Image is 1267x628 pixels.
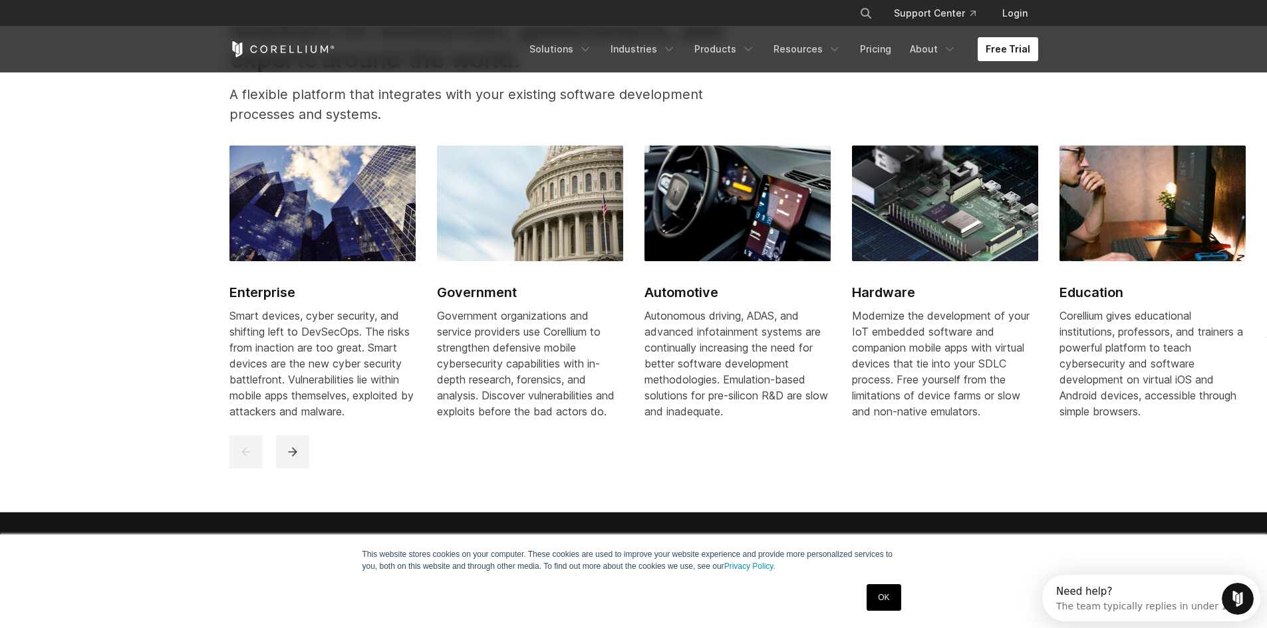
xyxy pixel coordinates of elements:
p: This website stores cookies on your computer. These cookies are used to improve your website expe... [362,548,905,572]
img: Hardware [852,146,1038,261]
iframe: Intercom live chat discovery launcher [1042,575,1260,621]
div: Need help? [14,11,191,22]
a: Hardware Hardware Modernize the development of your IoT embedded software and companion mobile ap... [852,146,1038,435]
div: Government organizations and service providers use Corellium to strengthen defensive mobile cyber... [437,308,623,419]
h2: Hardware [852,282,1038,302]
a: Products [686,37,763,61]
h2: Education [1059,282,1246,302]
img: Enterprise [229,146,416,261]
a: Government Government Government organizations and service providers use Corellium to strengthen ... [437,146,623,435]
a: Automotive Automotive Autonomous driving, ADAS, and advanced infotainment systems are continually... [644,146,831,435]
div: Open Intercom Messenger [5,5,230,42]
div: The team typically replies in under 1h [14,22,191,36]
h2: Government [437,282,623,302]
span: Modernize the development of your IoT embedded software and companion mobile apps with virtual de... [852,309,1030,418]
div: Navigation Menu [843,1,1038,25]
a: Privacy Policy. [724,562,775,571]
button: previous [229,435,263,469]
a: Login [992,1,1038,25]
a: Enterprise Enterprise Smart devices, cyber security, and shifting left to DevSecOps. The risks fr... [229,146,416,435]
a: About [902,37,964,61]
a: Solutions [521,37,600,61]
h2: Automotive [644,282,831,302]
p: A flexible platform that integrates with your existing software development processes and systems. [229,84,760,124]
a: Industries [603,37,684,61]
img: Government [437,146,623,261]
img: Education [1059,146,1246,261]
a: Free Trial [978,37,1038,61]
a: OK [867,584,901,611]
a: Support Center [883,1,986,25]
div: Navigation Menu [521,37,1038,61]
button: next [276,435,309,469]
a: Corellium Home [229,41,335,57]
div: Corellium gives educational institutions, professors, and trainers a powerful platform to teach c... [1059,308,1246,419]
a: Pricing [852,37,899,61]
a: Resources [766,37,849,61]
img: Automotive [644,146,831,261]
div: Smart devices, cyber security, and shifting left to DevSecOps. The risks from inaction are too gr... [229,308,416,419]
h2: Enterprise [229,282,416,302]
iframe: Intercom live chat [1222,583,1254,615]
button: Search [854,1,878,25]
div: Autonomous driving, ADAS, and advanced infotainment systems are continually increasing the need f... [644,308,831,419]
